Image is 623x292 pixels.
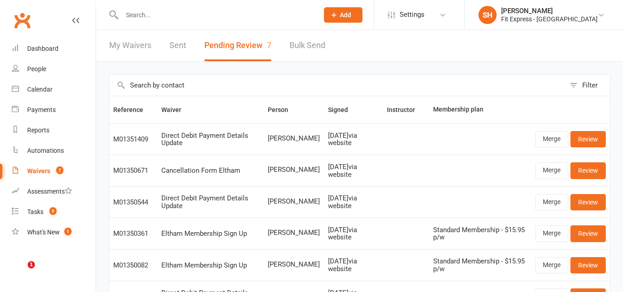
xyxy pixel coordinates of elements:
span: [PERSON_NAME] [268,261,320,268]
div: What's New [27,229,60,236]
div: Calendar [27,86,53,93]
div: Reports [27,127,49,134]
a: Payments [12,100,96,120]
div: Standard Membership - $15.95 p/w [433,226,527,241]
a: Merge [535,257,568,273]
div: [DATE] via website [328,258,378,273]
div: Eltham Membership Sign Up [161,262,260,269]
a: Sent [169,30,186,61]
div: Automations [27,147,64,154]
a: Review [570,225,606,242]
span: Instructor [387,106,425,113]
div: M01351409 [113,136,153,143]
div: Assessments [27,188,72,195]
div: Payments [27,106,56,113]
a: People [12,59,96,79]
a: Reports [12,120,96,141]
span: [PERSON_NAME] [268,166,320,174]
a: Merge [535,131,568,147]
input: Search by contact [109,75,565,96]
span: 7 [267,40,271,50]
div: [PERSON_NAME] [501,7,598,15]
a: Review [570,257,606,273]
a: Dashboard [12,39,96,59]
div: Filter [582,80,598,91]
a: Merge [535,162,568,179]
div: People [27,65,46,73]
a: Review [570,131,606,147]
div: Fit Express - [GEOGRAPHIC_DATA] [501,15,598,23]
button: Waiver [161,104,191,115]
a: Merge [535,194,568,210]
button: Pending Review7 [204,30,271,61]
a: Automations [12,141,96,161]
a: Merge [535,225,568,242]
span: Waiver [161,106,191,113]
span: Add [340,11,351,19]
span: 1 [64,228,72,235]
div: Waivers [27,167,50,175]
button: Person [268,104,298,115]
span: 9 [49,207,57,215]
div: [DATE] via website [328,132,378,147]
a: Calendar [12,79,96,100]
input: Search... [119,9,312,21]
span: [PERSON_NAME] [268,198,320,205]
button: Filter [565,75,610,96]
a: What's New1 [12,222,96,243]
div: Direct Debit Payment Details Update [161,132,260,147]
div: SH [478,6,497,24]
div: M01350361 [113,230,153,238]
div: Standard Membership - $15.95 p/w [433,258,527,273]
span: Reference [113,106,153,113]
a: Review [570,162,606,179]
div: [DATE] via website [328,195,378,209]
div: M01350082 [113,262,153,269]
div: [DATE] via website [328,163,378,178]
div: Direct Debit Payment Details Update [161,195,260,209]
th: Membership plan [429,96,531,123]
span: [PERSON_NAME] [268,229,320,237]
a: Review [570,194,606,210]
a: Bulk Send [290,30,325,61]
a: Waivers 7 [12,161,96,181]
span: Signed [328,106,358,113]
div: Tasks [27,208,43,215]
span: 7 [56,166,63,174]
button: Signed [328,104,358,115]
a: My Waivers [109,30,151,61]
div: Cancellation Form Eltham [161,167,260,175]
button: Reference [113,104,153,115]
span: Person [268,106,298,113]
iframe: Intercom live chat [9,261,31,283]
div: Eltham Membership Sign Up [161,230,260,238]
div: M01350544 [113,199,153,206]
a: Tasks 9 [12,202,96,222]
a: Clubworx [11,9,34,32]
button: Instructor [387,104,425,115]
a: Assessments [12,181,96,202]
div: M01350671 [113,167,153,175]
span: [PERSON_NAME] [268,135,320,142]
span: Settings [400,5,425,25]
div: Dashboard [27,45,58,52]
span: 1 [28,261,35,268]
div: [DATE] via website [328,226,378,241]
button: Add [324,7,362,23]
